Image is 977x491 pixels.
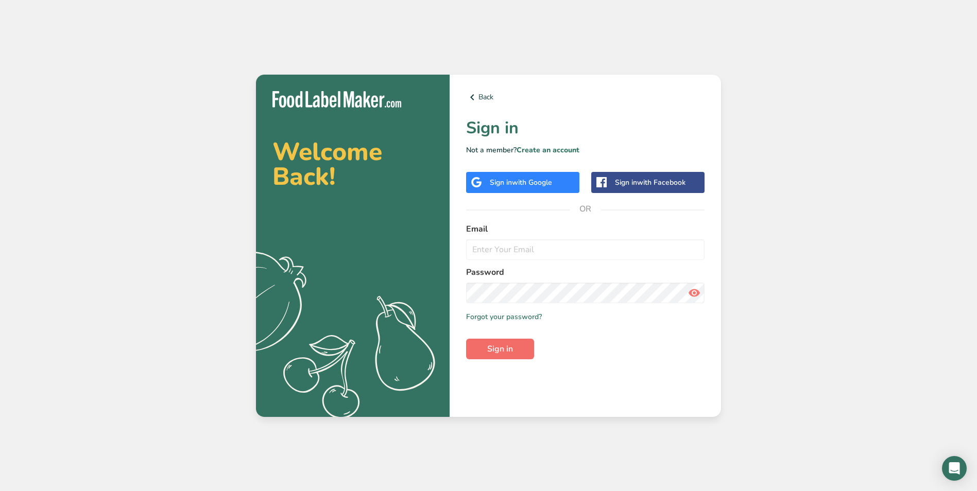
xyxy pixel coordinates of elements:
[637,178,685,187] span: with Facebook
[466,223,705,235] label: Email
[942,456,967,481] div: Open Intercom Messenger
[466,145,705,155] p: Not a member?
[272,139,433,189] h2: Welcome Back!
[615,177,685,188] div: Sign in
[490,177,552,188] div: Sign in
[517,145,579,155] a: Create an account
[570,194,601,224] span: OR
[466,339,534,359] button: Sign in
[487,343,513,355] span: Sign in
[466,91,705,103] a: Back
[466,266,705,278] label: Password
[466,116,705,141] h1: Sign in
[512,178,552,187] span: with Google
[466,311,542,322] a: Forgot your password?
[272,91,401,108] img: Food Label Maker
[466,239,705,260] input: Enter Your Email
